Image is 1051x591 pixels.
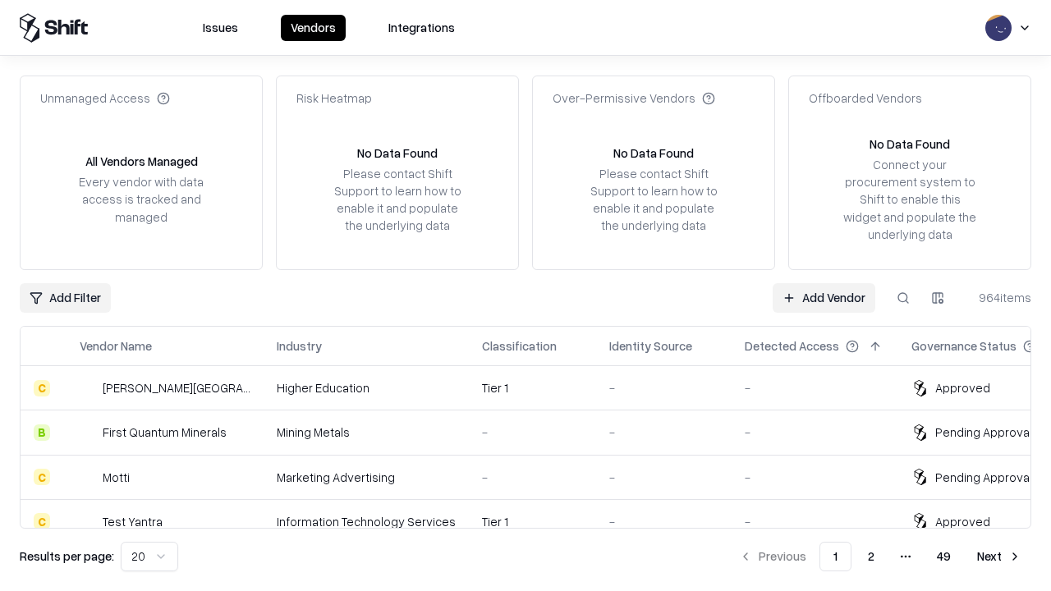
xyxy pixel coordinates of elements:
[20,283,111,313] button: Add Filter
[924,542,964,571] button: 49
[842,156,978,243] div: Connect your procurement system to Shift to enable this widget and populate the underlying data
[80,337,152,355] div: Vendor Name
[609,337,692,355] div: Identity Source
[103,379,250,396] div: [PERSON_NAME][GEOGRAPHIC_DATA]
[809,89,922,107] div: Offboarded Vendors
[329,165,466,235] div: Please contact Shift Support to learn how to enable it and populate the underlying data
[34,424,50,441] div: B
[609,424,718,441] div: -
[482,379,583,396] div: Tier 1
[277,513,456,530] div: Information Technology Services
[609,469,718,486] div: -
[281,15,346,41] button: Vendors
[745,513,885,530] div: -
[609,379,718,396] div: -
[80,513,96,529] img: Test Yantra
[34,513,50,529] div: C
[870,135,950,153] div: No Data Found
[80,469,96,485] img: Motti
[585,165,722,235] div: Please contact Shift Support to learn how to enable it and populate the underlying data
[935,513,990,530] div: Approved
[745,379,885,396] div: -
[103,513,163,530] div: Test Yantra
[482,513,583,530] div: Tier 1
[85,153,198,170] div: All Vendors Managed
[482,424,583,441] div: -
[935,424,1032,441] div: Pending Approval
[729,542,1031,571] nav: pagination
[193,15,248,41] button: Issues
[935,379,990,396] div: Approved
[20,547,114,565] p: Results per page:
[745,469,885,486] div: -
[103,469,130,486] div: Motti
[277,469,456,486] div: Marketing Advertising
[613,144,694,162] div: No Data Found
[482,469,583,486] div: -
[967,542,1031,571] button: Next
[40,89,170,107] div: Unmanaged Access
[277,337,322,355] div: Industry
[935,469,1032,486] div: Pending Approval
[73,173,209,225] div: Every vendor with data access is tracked and managed
[34,469,50,485] div: C
[80,380,96,396] img: Reichman University
[357,144,438,162] div: No Data Found
[773,283,875,313] a: Add Vendor
[103,424,227,441] div: First Quantum Minerals
[296,89,372,107] div: Risk Heatmap
[379,15,465,41] button: Integrations
[966,289,1031,306] div: 964 items
[819,542,851,571] button: 1
[553,89,715,107] div: Over-Permissive Vendors
[911,337,1017,355] div: Governance Status
[745,337,839,355] div: Detected Access
[609,513,718,530] div: -
[855,542,888,571] button: 2
[80,424,96,441] img: First Quantum Minerals
[482,337,557,355] div: Classification
[745,424,885,441] div: -
[34,380,50,396] div: C
[277,424,456,441] div: Mining Metals
[277,379,456,396] div: Higher Education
